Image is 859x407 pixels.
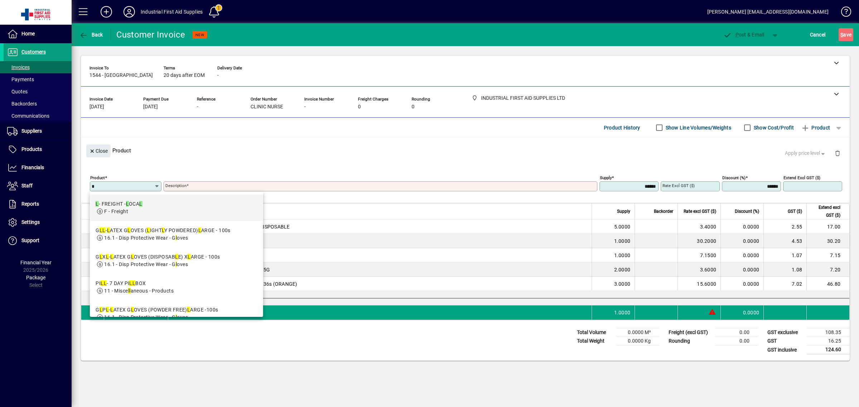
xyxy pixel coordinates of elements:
[682,223,716,230] div: 3.4000
[90,300,263,327] mat-option: GLPL - LATEX GLOVES (POWDER FREE) LARGE -100s
[715,337,758,345] td: 0.00
[110,254,113,260] em: L
[836,1,850,25] a: Knowledge Base
[358,104,361,110] span: 0
[4,195,72,213] a: Reports
[722,175,746,180] mat-label: Discount (%)
[100,227,102,233] em: L
[7,101,37,107] span: Backorders
[89,73,153,78] span: 1544 - [GEOGRAPHIC_DATA]
[107,227,110,233] em: L
[96,201,98,207] em: L
[614,266,631,273] span: 2.0000
[176,235,177,241] em: l
[4,85,72,98] a: Quotes
[95,5,118,18] button: Add
[617,207,630,215] span: Supply
[90,175,105,180] mat-label: Product
[707,6,829,18] div: [PERSON_NAME] [EMAIL_ADDRESS][DOMAIN_NAME]
[806,277,849,291] td: 46.80
[764,337,807,345] td: GST
[664,124,731,131] label: Show Line Volumes/Weights
[21,49,46,55] span: Customers
[808,28,828,41] button: Cancel
[21,183,33,188] span: Staff
[21,237,39,243] span: Support
[89,145,108,157] span: Close
[21,219,40,225] span: Settings
[684,207,716,215] span: Rate excl GST ($)
[89,104,104,110] span: [DATE]
[806,248,849,263] td: 7.15
[100,307,102,313] em: L
[7,64,30,70] span: Invoices
[807,345,850,354] td: 124.60
[782,147,829,160] button: Apply price level
[4,232,72,250] a: Support
[100,254,102,260] em: L
[131,254,134,260] em: L
[720,220,763,234] td: 0.0000
[604,122,640,133] span: Product History
[106,254,109,260] em: L
[663,183,695,188] mat-label: Rate excl GST ($)
[785,149,826,157] span: Apply price level
[81,137,850,163] div: Product
[763,220,806,234] td: 2.55
[96,200,142,208] div: - FREIGHT - OCA
[4,214,72,231] a: Settings
[101,280,103,286] em: L
[21,31,35,36] span: Home
[806,220,849,234] td: 17.00
[573,328,616,337] td: Total Volume
[96,306,218,314] div: G P - ATEX G OVES (POWDER FREE) ARGE -100s
[195,33,204,37] span: NEW
[128,288,129,294] em: l
[719,28,768,41] button: Post & Email
[783,175,820,180] mat-label: Extend excl GST ($)
[96,280,174,287] div: PI - 7 DAY PI BOX
[104,288,174,294] span: 11 - Misce aneous - Products
[614,309,631,316] span: 1.0000
[304,104,306,110] span: -
[810,29,826,40] span: Cancel
[720,263,763,277] td: 0.0000
[4,61,72,73] a: Invoices
[715,328,758,337] td: 0.00
[118,5,141,18] button: Profile
[665,328,715,337] td: Freight (excl GST)
[720,277,763,291] td: 0.0000
[90,221,263,247] mat-option: GLL - LATEX GLOVES (LIGHTLY POWDERED) LARGE - 100s
[682,237,716,245] div: 30.2000
[251,104,283,110] span: CLINIC NURSE
[614,252,631,259] span: 1.0000
[127,227,130,233] em: L
[21,146,42,152] span: Products
[764,328,807,337] td: GST exclusive
[763,277,806,291] td: 7.02
[720,248,763,263] td: 0.0000
[104,235,188,241] span: 16.1 - Disp Protective Wear - G oves
[720,305,763,320] td: 0.0000
[4,73,72,85] a: Payments
[72,28,111,41] app-page-header-button: Back
[96,227,230,234] div: G - ATEX G OVES ( IGHT Y POWDERED) ARGE - 100s
[21,128,42,134] span: Suppliers
[26,275,45,280] span: Package
[90,195,263,221] mat-option: L - FREIGHT - LOCAL
[654,207,673,215] span: Backorder
[129,280,132,286] em: L
[723,32,765,38] span: ost & Email
[131,307,134,313] em: L
[806,263,849,277] td: 7.20
[764,345,807,354] td: GST inclusive
[807,337,850,345] td: 16.25
[77,28,105,41] button: Back
[21,201,39,207] span: Reports
[4,25,72,43] a: Home
[4,177,72,195] a: Staff
[840,32,843,38] span: S
[7,77,34,82] span: Payments
[4,98,72,110] a: Backorders
[840,29,851,40] span: ave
